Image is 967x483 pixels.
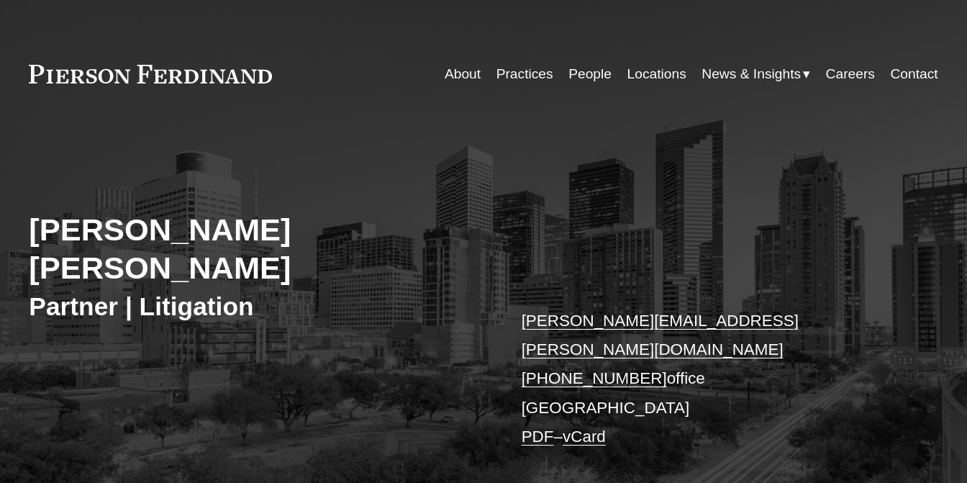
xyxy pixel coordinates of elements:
span: News & Insights [702,62,801,87]
a: Practices [496,60,553,88]
a: vCard [563,428,606,446]
h3: Partner | Litigation [29,291,484,322]
a: Careers [826,60,875,88]
a: People [568,60,612,88]
a: [PERSON_NAME][EMAIL_ADDRESS][PERSON_NAME][DOMAIN_NAME] [522,312,799,358]
h2: [PERSON_NAME] [PERSON_NAME] [29,211,484,286]
a: [PHONE_NUMBER] [522,369,667,387]
p: office [GEOGRAPHIC_DATA] – [522,307,900,452]
a: About [445,60,481,88]
a: folder dropdown [702,60,810,88]
a: Contact [890,60,938,88]
a: Locations [627,60,686,88]
a: PDF [522,428,554,446]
